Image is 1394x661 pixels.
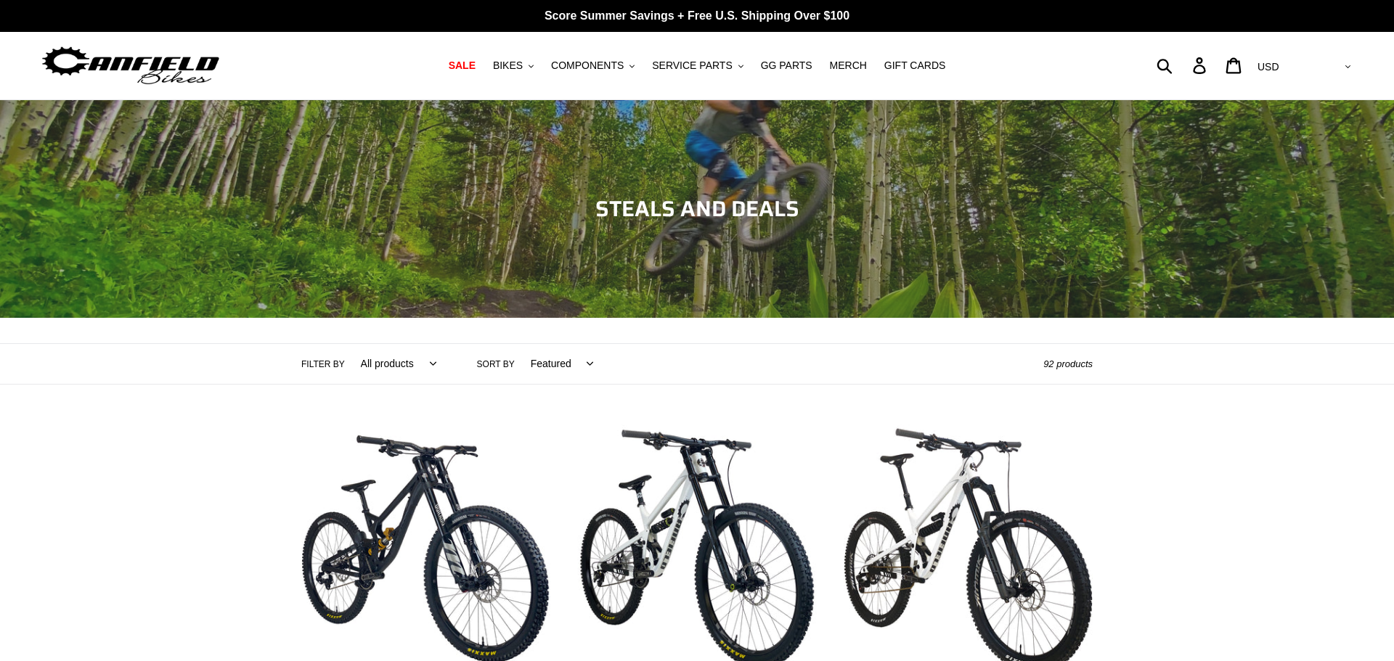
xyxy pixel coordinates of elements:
[493,59,523,72] span: BIKES
[441,56,483,75] a: SALE
[301,358,345,371] label: Filter by
[544,56,642,75] button: COMPONENTS
[40,43,221,89] img: Canfield Bikes
[754,56,820,75] a: GG PARTS
[1165,49,1202,81] input: Search
[477,358,515,371] label: Sort by
[884,59,946,72] span: GIFT CARDS
[1043,358,1093,369] span: 92 products
[823,56,874,75] a: MERCH
[652,59,732,72] span: SERVICE PARTS
[595,192,799,226] span: STEALS AND DEALS
[877,56,953,75] a: GIFT CARDS
[761,59,812,72] span: GG PARTS
[449,59,476,72] span: SALE
[645,56,750,75] button: SERVICE PARTS
[551,59,624,72] span: COMPONENTS
[830,59,867,72] span: MERCH
[486,56,541,75] button: BIKES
